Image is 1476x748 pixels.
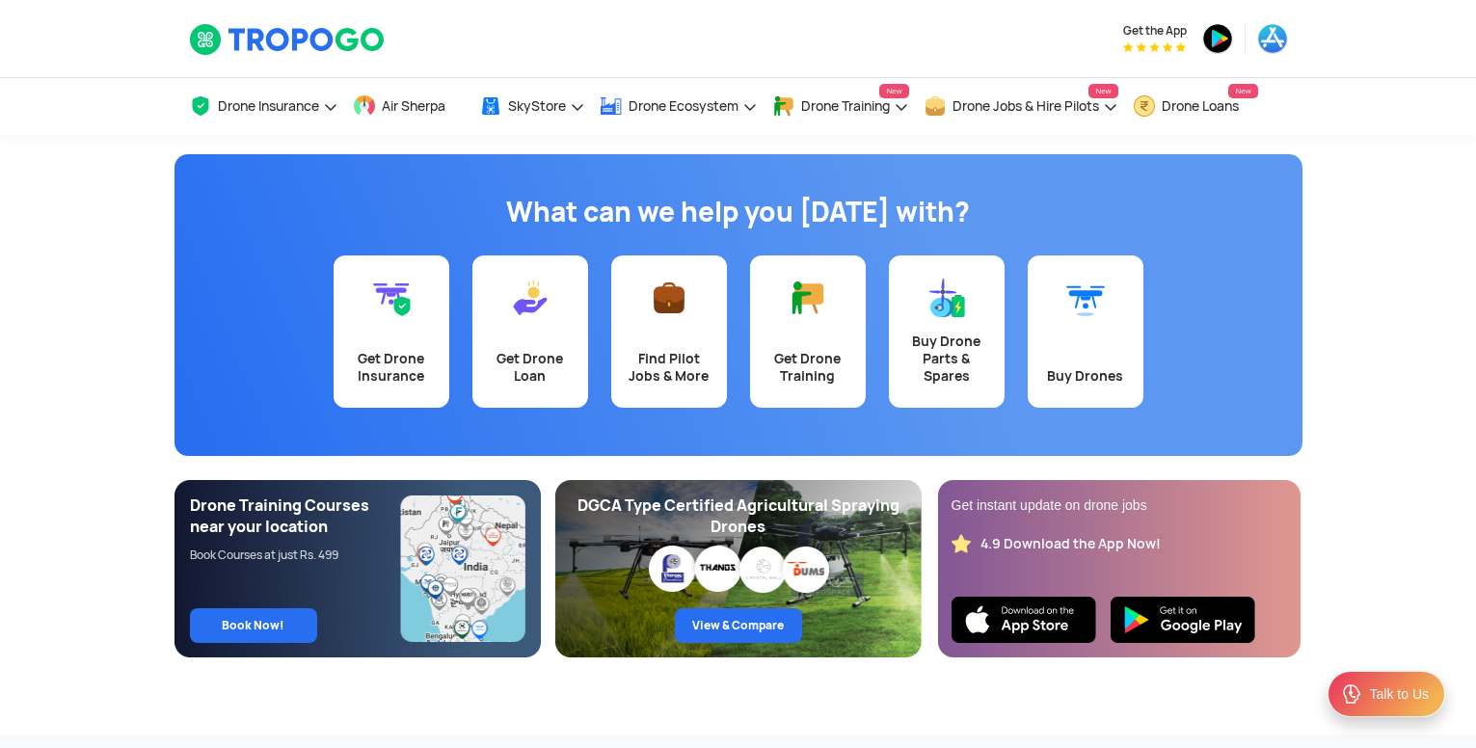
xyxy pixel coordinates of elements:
[571,495,906,538] div: DGCA Type Certified Agricultural Spraying Drones
[750,255,866,408] a: Get Drone Training
[479,78,585,135] a: SkyStore
[675,608,802,643] a: View & Compare
[611,255,727,408] a: Find Pilot Jobs & More
[953,98,1099,114] span: Drone Jobs & Hire Pilots
[924,78,1118,135] a: Drone Jobs & Hire PilotsNew
[353,78,465,135] a: Air Sherpa
[1202,23,1233,54] img: playstore
[927,279,966,317] img: Buy Drone Parts & Spares
[889,255,1005,408] a: Buy Drone Parts & Spares
[789,279,827,317] img: Get Drone Training
[472,255,588,408] a: Get Drone Loan
[1370,684,1429,704] div: Talk to Us
[508,98,566,114] span: SkyStore
[1123,42,1186,52] img: App Raking
[189,23,387,56] img: TropoGo Logo
[1340,682,1363,706] img: ic_Support.svg
[334,255,449,408] a: Get Drone Insurance
[952,534,971,553] img: star_rating
[189,78,338,135] a: Drone Insurance
[382,98,445,114] span: Air Sherpa
[600,78,758,135] a: Drone Ecosystem
[900,333,993,385] div: Buy Drone Parts & Spares
[372,279,411,317] img: Get Drone Insurance
[952,597,1096,643] img: Ios
[189,193,1288,231] h1: What can we help you [DATE] with?
[1111,597,1255,643] img: Playstore
[1228,84,1257,98] span: New
[511,279,550,317] img: Get Drone Loan
[650,279,688,317] img: Find Pilot Jobs & More
[952,495,1287,515] div: Get instant update on drone jobs
[218,98,319,114] span: Drone Insurance
[762,350,854,385] div: Get Drone Training
[623,350,715,385] div: Find Pilot Jobs & More
[879,84,908,98] span: New
[484,350,577,385] div: Get Drone Loan
[190,548,401,563] div: Book Courses at just Rs. 499
[345,350,438,385] div: Get Drone Insurance
[1257,23,1288,54] img: appstore
[1028,255,1143,408] a: Buy Drones
[801,98,890,114] span: Drone Training
[629,98,738,114] span: Drone Ecosystem
[1162,98,1239,114] span: Drone Loans
[1088,84,1117,98] span: New
[1133,78,1258,135] a: Drone LoansNew
[1039,367,1132,385] div: Buy Drones
[1066,279,1105,317] img: Buy Drones
[772,78,909,135] a: Drone TrainingNew
[1123,23,1187,39] span: Get the App
[980,535,1161,553] div: 4.9 Download the App Now!
[190,495,401,538] div: Drone Training Courses near your location
[190,608,317,643] a: Book Now!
